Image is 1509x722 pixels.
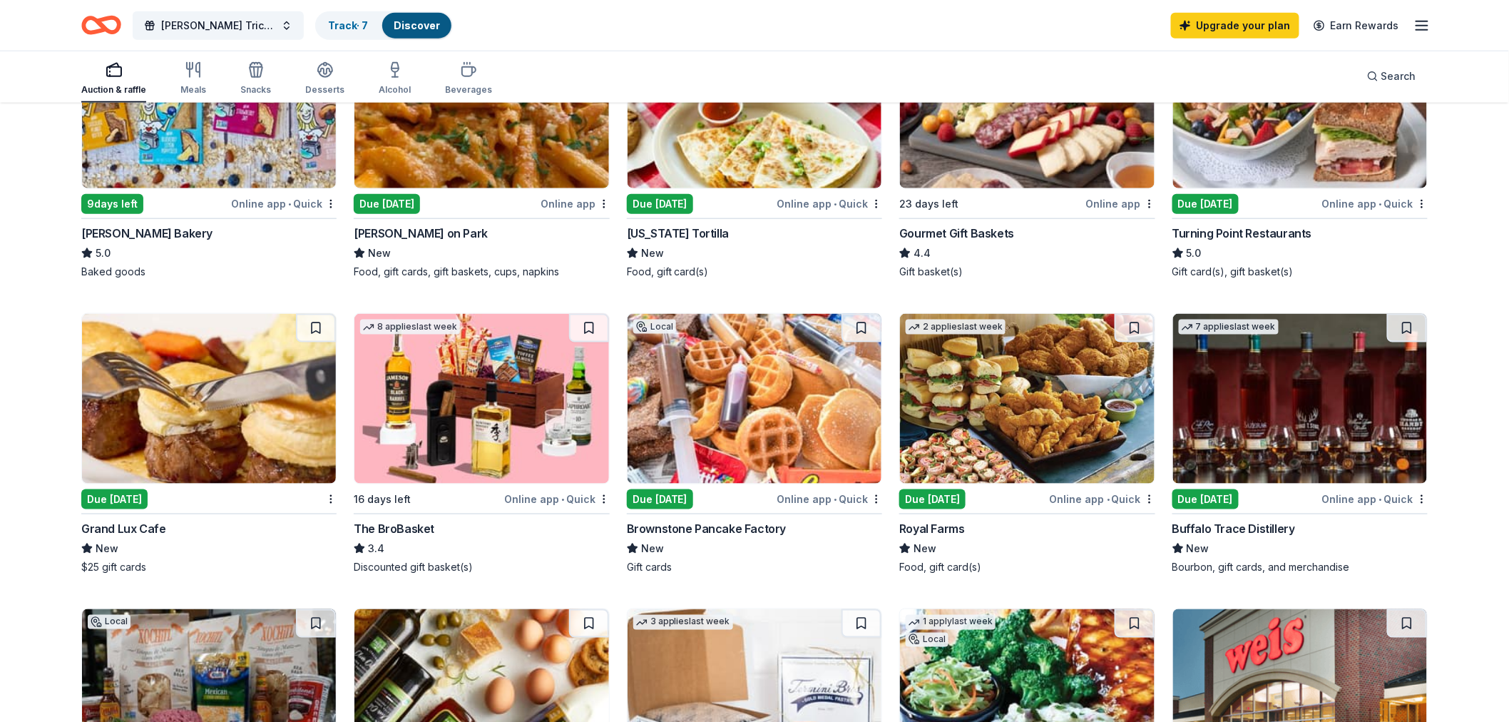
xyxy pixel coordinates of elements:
div: Online app Quick [1322,195,1428,213]
a: Image for Grand Lux CafeDue [DATE]Grand Lux CafeNew$25 gift cards [81,313,337,574]
div: Desserts [305,84,344,96]
div: Food, gift card(s) [899,560,1155,574]
div: [PERSON_NAME] Bakery [81,225,213,242]
span: New [96,540,118,557]
span: • [1379,494,1382,505]
div: 2 applies last week [906,320,1006,335]
div: [PERSON_NAME] on Park [354,225,488,242]
div: Grand Lux Cafe [81,520,165,537]
a: Image for California TortillaDue [DATE]Online app•Quick[US_STATE] TortillaNewFood, gift card(s) [627,18,882,279]
div: Due [DATE] [1172,489,1239,509]
div: Gift cards [627,560,882,574]
div: 3 applies last week [633,615,733,630]
div: Online app Quick [231,195,337,213]
a: Image for The BroBasket8 applieslast week16 days leftOnline app•QuickThe BroBasket3.4Discounted g... [354,313,609,574]
div: The BroBasket [354,520,434,537]
img: Image for Brownstone Pancake Factory [628,314,881,484]
a: Image for Turning Point RestaurantsTop rated1 applylast weekDue [DATE]Online app•QuickTurning Poi... [1172,18,1428,279]
div: 8 applies last week [360,320,460,335]
div: Local [88,615,131,629]
span: New [641,540,664,557]
div: [US_STATE] Tortilla [627,225,729,242]
div: Buffalo Trace Distillery [1172,520,1295,537]
div: Local [906,633,948,647]
button: Search [1356,62,1428,91]
div: Online app [1086,195,1155,213]
div: Gift basket(s) [899,265,1155,279]
a: Image for Matera’s on ParkLocalDue [DATE]Online app[PERSON_NAME] on ParkNewFood, gift cards, gift... [354,18,609,279]
div: Online app Quick [777,195,882,213]
div: 16 days left [354,491,411,508]
button: Beverages [445,56,492,103]
img: Image for Grand Lux Cafe [82,314,336,484]
div: Online app Quick [1322,490,1428,508]
div: Turning Point Restaurants [1172,225,1312,242]
button: Alcohol [379,56,411,103]
a: Image for Brownstone Pancake FactoryLocalDue [DATE]Online app•QuickBrownstone Pancake FactoryNewG... [627,313,882,574]
img: Image for Buffalo Trace Distillery [1173,314,1427,484]
div: Food, gift cards, gift baskets, cups, napkins [354,265,609,279]
div: $25 gift cards [81,560,337,574]
div: Discounted gift basket(s) [354,560,609,574]
span: • [834,494,837,505]
span: • [1107,494,1110,505]
div: Online app Quick [1050,490,1155,508]
a: Earn Rewards [1305,13,1408,39]
span: 5.0 [96,245,111,262]
div: Brownstone Pancake Factory [627,520,787,537]
button: Meals [180,56,206,103]
div: Royal Farms [899,520,965,537]
div: Bourbon, gift cards, and merchandise [1172,560,1428,574]
a: Track· 7 [328,19,368,31]
img: Image for Matera’s on Park [354,19,608,188]
span: Search [1381,68,1416,85]
img: Image for California Tortilla [628,19,881,188]
button: Desserts [305,56,344,103]
div: 9 days left [81,194,143,214]
div: Local [633,320,676,334]
div: Due [DATE] [899,489,966,509]
button: Snacks [240,56,271,103]
button: Auction & raffle [81,56,146,103]
img: Image for Royal Farms [900,314,1154,484]
div: Due [DATE] [354,194,420,214]
div: Online app Quick [504,490,610,508]
img: Image for Bobo's Bakery [82,19,336,188]
span: New [641,245,664,262]
div: Due [DATE] [81,489,148,509]
a: Image for Gourmet Gift Baskets9 applieslast week23 days leftOnline appGourmet Gift Baskets4.4Gift... [899,18,1155,279]
span: 4.4 [914,245,931,262]
a: Image for Bobo's Bakery3 applieslast week9days leftOnline app•Quick[PERSON_NAME] Bakery5.0Baked g... [81,18,337,279]
div: Online app Quick [777,490,882,508]
button: Track· 7Discover [315,11,453,40]
div: Alcohol [379,84,411,96]
span: 5.0 [1187,245,1202,262]
div: Gift card(s), gift basket(s) [1172,265,1428,279]
span: [PERSON_NAME] Tricky Tray [161,17,275,34]
div: Due [DATE] [627,489,693,509]
span: New [914,540,936,557]
a: Discover [394,19,440,31]
img: Image for Turning Point Restaurants [1173,19,1427,188]
div: Auction & raffle [81,84,146,96]
div: Due [DATE] [627,194,693,214]
button: [PERSON_NAME] Tricky Tray [133,11,304,40]
span: 3.4 [368,540,384,557]
span: • [834,198,837,210]
a: Image for Buffalo Trace Distillery7 applieslast weekDue [DATE]Online app•QuickBuffalo Trace Disti... [1172,313,1428,574]
div: Baked goods [81,265,337,279]
span: New [1187,540,1209,557]
a: Upgrade your plan [1171,13,1299,39]
a: Image for Royal Farms2 applieslast weekDue [DATE]Online app•QuickRoyal FarmsNewFood, gift card(s) [899,313,1155,574]
div: 7 applies last week [1179,320,1279,335]
div: Due [DATE] [1172,194,1239,214]
div: Food, gift card(s) [627,265,882,279]
span: New [368,245,391,262]
div: Meals [180,84,206,96]
div: Snacks [240,84,271,96]
div: Gourmet Gift Baskets [899,225,1014,242]
div: 1 apply last week [906,615,996,630]
span: • [288,198,291,210]
img: Image for Gourmet Gift Baskets [900,19,1154,188]
img: Image for The BroBasket [354,314,608,484]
